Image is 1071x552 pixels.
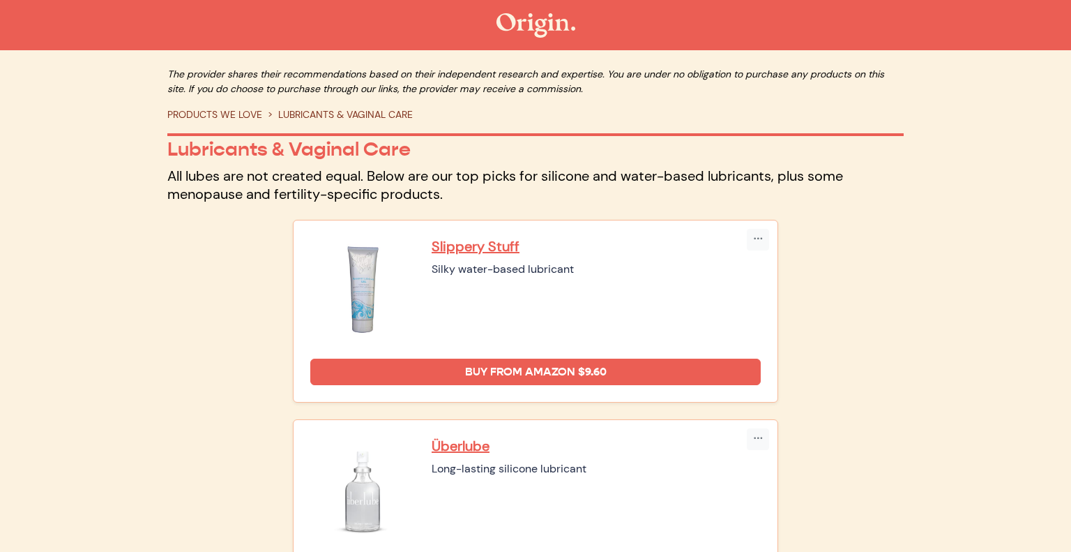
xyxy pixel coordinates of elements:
div: Long-lasting silicone lubricant [432,461,761,477]
a: Slippery Stuff [432,237,761,255]
li: LUBRICANTS & VAGINAL CARE [262,107,413,122]
p: All lubes are not created equal. Below are our top picks for silicone and water-based lubricants,... [167,167,904,203]
a: Buy from Amazon $9.60 [310,359,761,385]
div: Silky water-based lubricant [432,261,761,278]
a: Überlube [432,437,761,455]
p: Lubricants & Vaginal Care [167,137,904,161]
a: PRODUCTS WE LOVE [167,108,262,121]
img: Slippery Stuff [310,237,415,342]
img: The Origin Shop [496,13,575,38]
p: The provider shares their recommendations based on their independent research and expertise. You ... [167,67,904,96]
img: Überlube [310,437,415,542]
